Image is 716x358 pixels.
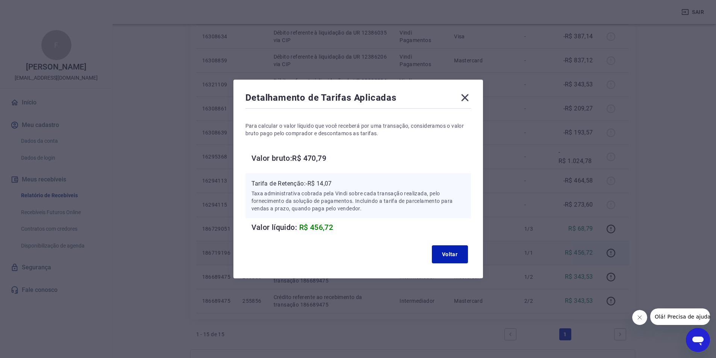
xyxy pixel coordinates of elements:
iframe: Mensagem da empresa [650,308,710,325]
button: Voltar [432,245,468,263]
p: Para calcular o valor líquido que você receberá por uma transação, consideramos o valor bruto pag... [245,122,471,137]
iframe: Botão para abrir a janela de mensagens [686,328,710,352]
div: Detalhamento de Tarifas Aplicadas [245,92,471,107]
h6: Valor líquido: [251,221,471,233]
span: R$ 456,72 [299,223,333,232]
iframe: Fechar mensagem [632,310,647,325]
span: Olá! Precisa de ajuda? [5,5,63,11]
p: Taxa administrativa cobrada pela Vindi sobre cada transação realizada, pelo fornecimento da soluç... [251,190,465,212]
p: Tarifa de Retenção: -R$ 14,07 [251,179,465,188]
h6: Valor bruto: R$ 470,79 [251,152,471,164]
